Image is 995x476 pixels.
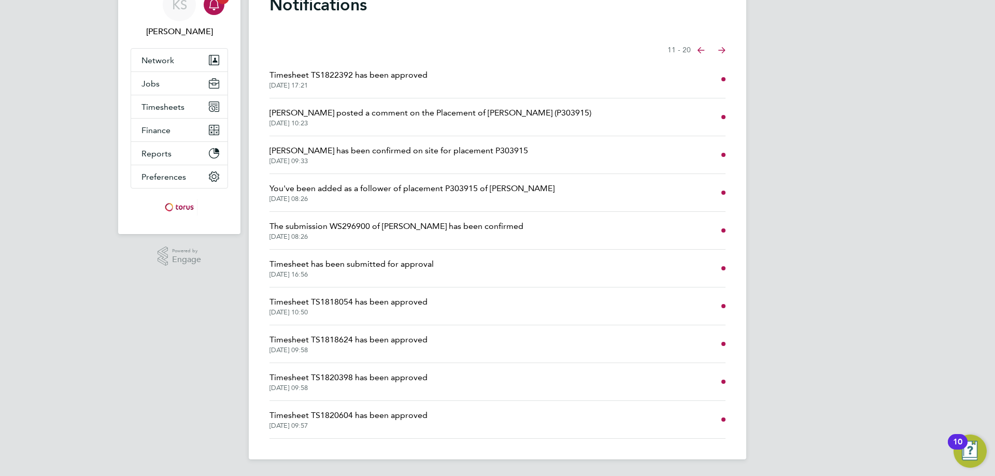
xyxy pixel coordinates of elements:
[141,149,172,158] span: Reports
[172,247,201,255] span: Powered by
[269,220,523,241] a: The submission WS296900 of [PERSON_NAME] has been confirmed[DATE] 08:26
[269,308,428,316] span: [DATE] 10:50
[141,125,170,135] span: Finance
[269,371,428,384] span: Timesheet TS1820398 has been approved
[269,220,523,233] span: The submission WS296900 of [PERSON_NAME] has been confirmed
[269,182,555,203] a: You've been added as a follower of placement P303915 of [PERSON_NAME][DATE] 08:26
[269,409,428,430] a: Timesheet TS1820604 has been approved[DATE] 09:57
[131,165,228,188] button: Preferences
[269,346,428,354] span: [DATE] 09:58
[269,296,428,308] span: Timesheet TS1818054 has been approved
[269,371,428,392] a: Timesheet TS1820398 has been approved[DATE] 09:58
[667,40,726,61] nav: Select page of notifications list
[141,172,186,182] span: Preferences
[131,72,228,95] button: Jobs
[269,233,523,241] span: [DATE] 08:26
[141,102,184,112] span: Timesheets
[269,119,591,127] span: [DATE] 10:23
[131,199,228,215] a: Go to home page
[269,195,555,203] span: [DATE] 08:26
[131,119,228,141] button: Finance
[131,49,228,71] button: Network
[269,422,428,430] span: [DATE] 09:57
[269,409,428,422] span: Timesheet TS1820604 has been approved
[172,255,201,264] span: Engage
[269,334,428,354] a: Timesheet TS1818624 has been approved[DATE] 09:58
[131,25,228,38] span: Karl Sandford
[269,258,434,270] span: Timesheet has been submitted for approval
[953,442,962,455] div: 10
[269,258,434,279] a: Timesheet has been submitted for approval[DATE] 16:56
[141,79,160,89] span: Jobs
[269,296,428,316] a: Timesheet TS1818054 has been approved[DATE] 10:50
[131,95,228,118] button: Timesheets
[269,81,428,90] span: [DATE] 17:21
[158,247,202,266] a: Powered byEngage
[161,199,197,215] img: torus-logo-retina.png
[269,69,428,81] span: Timesheet TS1822392 has been approved
[269,270,434,279] span: [DATE] 16:56
[269,107,591,127] a: [PERSON_NAME] posted a comment on the Placement of [PERSON_NAME] (P303915)[DATE] 10:23
[269,157,528,165] span: [DATE] 09:33
[269,145,528,157] span: [PERSON_NAME] has been confirmed on site for placement P303915
[954,435,987,468] button: Open Resource Center, 10 new notifications
[269,107,591,119] span: [PERSON_NAME] posted a comment on the Placement of [PERSON_NAME] (P303915)
[269,69,428,90] a: Timesheet TS1822392 has been approved[DATE] 17:21
[269,384,428,392] span: [DATE] 09:58
[667,45,691,55] span: 11 - 20
[269,145,528,165] a: [PERSON_NAME] has been confirmed on site for placement P303915[DATE] 09:33
[269,334,428,346] span: Timesheet TS1818624 has been approved
[131,142,228,165] button: Reports
[141,55,174,65] span: Network
[269,182,555,195] span: You've been added as a follower of placement P303915 of [PERSON_NAME]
